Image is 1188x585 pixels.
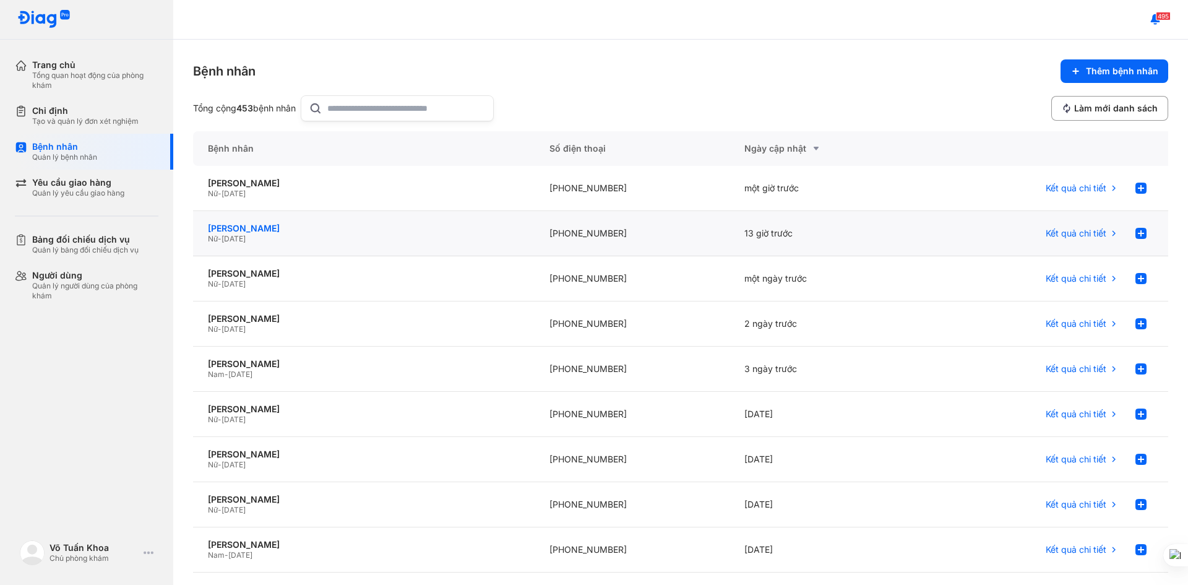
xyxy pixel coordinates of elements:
[535,131,730,166] div: Số điện thoại
[208,324,218,334] span: Nữ
[32,152,97,162] div: Quản lý bệnh nhân
[222,460,246,469] span: [DATE]
[730,392,924,437] div: [DATE]
[1156,12,1171,20] span: 495
[218,460,222,469] span: -
[222,505,246,514] span: [DATE]
[208,370,225,379] span: Nam
[218,324,222,334] span: -
[535,437,730,482] div: [PHONE_NUMBER]
[222,234,246,243] span: [DATE]
[535,211,730,256] div: [PHONE_NUMBER]
[730,527,924,573] div: [DATE]
[1046,183,1106,194] span: Kết quả chi tiết
[730,437,924,482] div: [DATE]
[535,166,730,211] div: [PHONE_NUMBER]
[32,234,139,245] div: Bảng đối chiếu dịch vụ
[535,527,730,573] div: [PHONE_NUMBER]
[222,279,246,288] span: [DATE]
[1046,499,1106,510] span: Kết quả chi tiết
[535,301,730,347] div: [PHONE_NUMBER]
[208,313,520,324] div: [PERSON_NAME]
[222,189,246,198] span: [DATE]
[193,63,256,80] div: Bệnh nhân
[208,494,520,505] div: [PERSON_NAME]
[1046,318,1106,329] span: Kết quả chi tiết
[208,268,520,279] div: [PERSON_NAME]
[228,370,252,379] span: [DATE]
[208,189,218,198] span: Nữ
[1046,363,1106,375] span: Kết quả chi tiết
[32,105,139,116] div: Chỉ định
[225,550,228,560] span: -
[208,460,218,469] span: Nữ
[1051,96,1168,121] button: Làm mới danh sách
[236,103,253,113] span: 453
[32,71,158,90] div: Tổng quan hoạt động của phòng khám
[744,141,910,156] div: Ngày cập nhật
[730,211,924,256] div: 13 giờ trước
[535,392,730,437] div: [PHONE_NUMBER]
[208,539,520,550] div: [PERSON_NAME]
[32,141,97,152] div: Bệnh nhân
[208,358,520,370] div: [PERSON_NAME]
[535,482,730,527] div: [PHONE_NUMBER]
[208,234,218,243] span: Nữ
[208,449,520,460] div: [PERSON_NAME]
[193,131,535,166] div: Bệnh nhân
[208,178,520,189] div: [PERSON_NAME]
[730,256,924,301] div: một ngày trước
[32,270,158,281] div: Người dùng
[1046,409,1106,420] span: Kết quả chi tiết
[32,59,158,71] div: Trang chủ
[208,279,218,288] span: Nữ
[49,553,139,563] div: Chủ phòng khám
[20,540,45,565] img: logo
[1046,454,1106,465] span: Kết quả chi tiết
[535,347,730,392] div: [PHONE_NUMBER]
[218,189,222,198] span: -
[1046,273,1106,284] span: Kết quả chi tiết
[218,415,222,424] span: -
[32,177,124,188] div: Yêu cầu giao hàng
[730,166,924,211] div: một giờ trước
[17,10,71,29] img: logo
[225,370,228,379] span: -
[1086,66,1158,77] span: Thêm bệnh nhân
[535,256,730,301] div: [PHONE_NUMBER]
[32,245,139,255] div: Quản lý bảng đối chiếu dịch vụ
[1074,103,1158,114] span: Làm mới danh sách
[208,505,218,514] span: Nữ
[730,301,924,347] div: 2 ngày trước
[222,324,246,334] span: [DATE]
[218,505,222,514] span: -
[32,116,139,126] div: Tạo và quản lý đơn xét nghiệm
[208,223,520,234] div: [PERSON_NAME]
[218,234,222,243] span: -
[32,281,158,301] div: Quản lý người dùng của phòng khám
[222,415,246,424] span: [DATE]
[193,103,296,114] div: Tổng cộng bệnh nhân
[208,415,218,424] span: Nữ
[49,542,139,553] div: Võ Tuấn Khoa
[1046,544,1106,555] span: Kết quả chi tiết
[730,482,924,527] div: [DATE]
[228,550,252,560] span: [DATE]
[1061,59,1168,83] button: Thêm bệnh nhân
[208,404,520,415] div: [PERSON_NAME]
[218,279,222,288] span: -
[32,188,124,198] div: Quản lý yêu cầu giao hàng
[730,347,924,392] div: 3 ngày trước
[208,550,225,560] span: Nam
[1046,228,1106,239] span: Kết quả chi tiết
